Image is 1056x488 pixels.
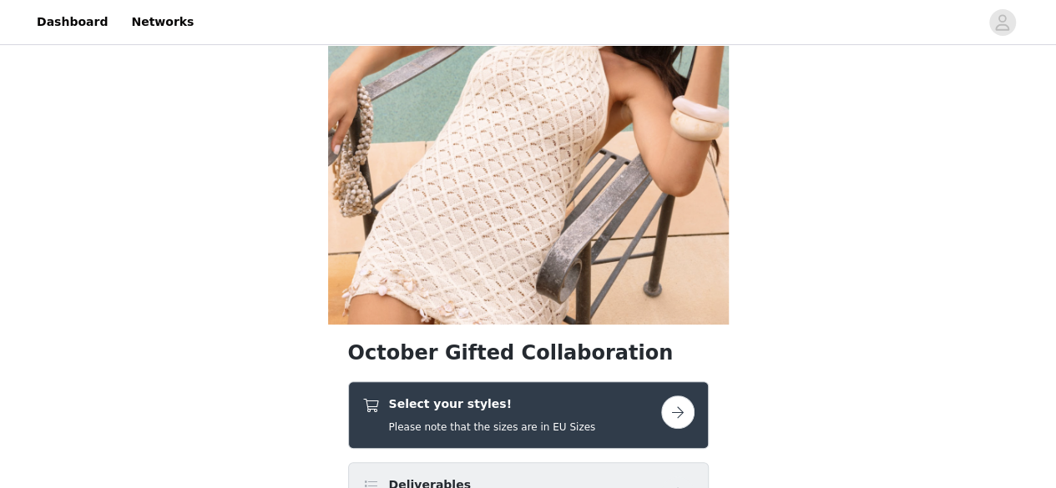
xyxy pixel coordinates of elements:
h5: Please note that the sizes are in EU Sizes [389,420,596,435]
div: Select your styles! [348,381,709,449]
h4: Select your styles! [389,395,596,413]
h1: October Gifted Collaboration [348,338,709,368]
div: avatar [994,9,1010,36]
a: Networks [121,3,204,41]
a: Dashboard [27,3,118,41]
